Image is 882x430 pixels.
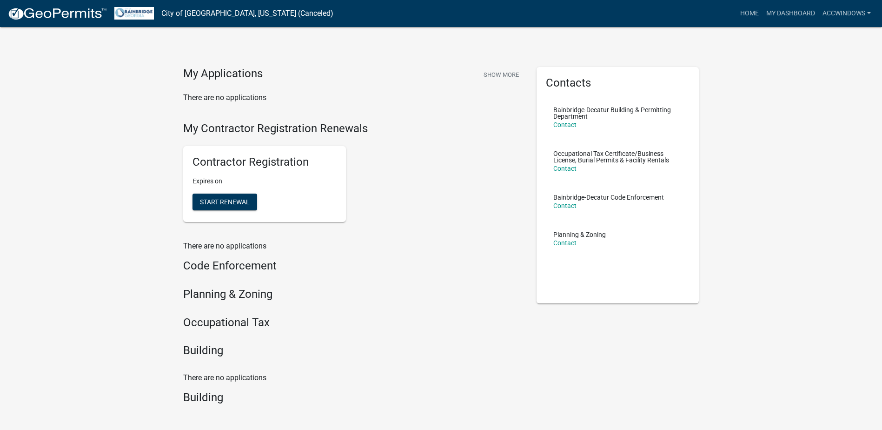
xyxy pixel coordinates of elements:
h4: Building [183,344,523,357]
h4: Code Enforcement [183,259,523,273]
p: There are no applications [183,92,523,103]
p: Expires on [192,176,337,186]
h4: Occupational Tax [183,316,523,329]
img: City of Bainbridge, Georgia (Canceled) [114,7,154,20]
a: Home [736,5,763,22]
h5: Contractor Registration [192,155,337,169]
p: Bainbridge-Decatur Code Enforcement [553,194,664,201]
a: Contact [553,202,577,209]
a: City of [GEOGRAPHIC_DATA], [US_STATE] (Canceled) [161,6,333,21]
h4: Planning & Zoning [183,288,523,301]
p: There are no applications [183,372,523,383]
button: Show More [480,67,523,82]
a: Contact [553,239,577,247]
wm-registration-list-section: My Contractor Registration Renewals [183,122,523,230]
h4: My Contractor Registration Renewals [183,122,523,135]
p: Occupational Tax Certificate/Business License, Burial Permits & Facility Rentals [553,150,683,163]
a: ACCWindows [819,5,875,22]
button: Start Renewal [192,194,257,210]
span: Start Renewal [200,198,250,206]
h4: My Applications [183,67,263,81]
p: Bainbridge-Decatur Building & Permitting Department [553,107,683,120]
h4: Building [183,391,523,404]
a: Contact [553,121,577,128]
p: There are no applications [183,241,523,252]
p: Planning & Zoning [553,231,606,238]
h5: Contacts [546,76,690,90]
a: Contact [553,165,577,172]
a: My Dashboard [763,5,819,22]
